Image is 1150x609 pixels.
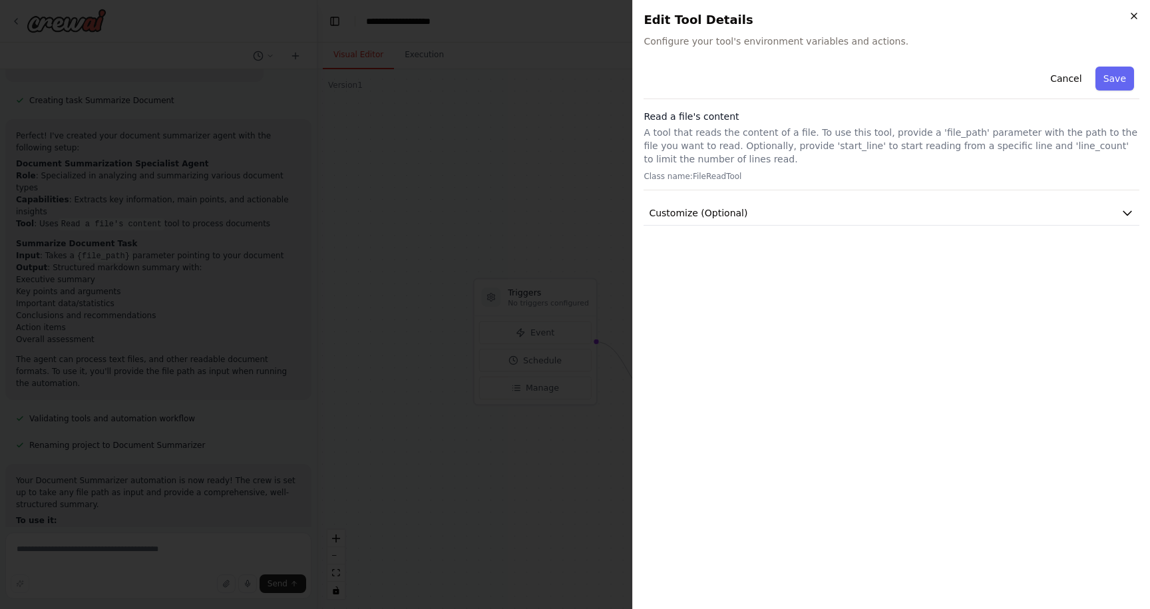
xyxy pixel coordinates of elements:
span: Customize (Optional) [649,206,747,220]
h3: Read a file's content [644,110,1139,123]
button: Save [1095,67,1134,91]
button: Customize (Optional) [644,201,1139,226]
p: Class name: FileReadTool [644,171,1139,182]
button: Cancel [1042,67,1089,91]
span: Configure your tool's environment variables and actions. [644,35,1139,48]
p: A tool that reads the content of a file. To use this tool, provide a 'file_path' parameter with t... [644,126,1139,166]
h2: Edit Tool Details [644,11,1139,29]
